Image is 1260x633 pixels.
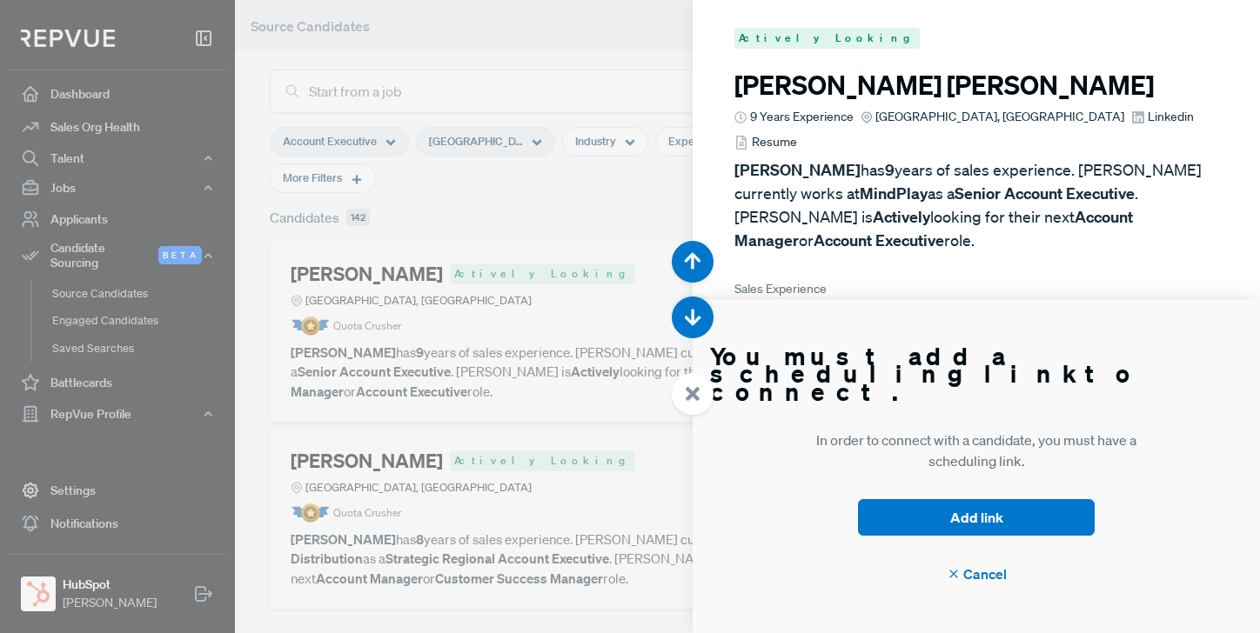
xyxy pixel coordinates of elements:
span: Actively Looking [734,28,920,49]
strong: Account Executive [814,230,944,250]
a: Resume [734,133,796,151]
span: 9 Years Experience [750,108,854,126]
span: Cancel [947,563,1007,584]
strong: Actively [873,207,930,227]
a: Linkedin [1131,108,1194,126]
span: Linkedin [1148,108,1194,126]
strong: MindPlay [860,183,928,203]
button: Add link [858,499,1095,536]
strong: [PERSON_NAME] [734,160,861,180]
span: [GEOGRAPHIC_DATA], [GEOGRAPHIC_DATA] [875,108,1124,126]
span: Resume [752,133,797,151]
span: Sales Experience [734,280,1218,298]
h3: You must add a scheduling link to connect. [710,348,1243,402]
p: has years of sales experience. [PERSON_NAME] currently works at as a . [PERSON_NAME] is looking f... [734,158,1218,252]
h3: [PERSON_NAME] [PERSON_NAME] [734,70,1218,101]
strong: Senior Account Executive [955,183,1135,203]
strong: 9 [885,160,895,180]
p: In order to connect with a candidate, you must have a scheduling link. [767,430,1185,471]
